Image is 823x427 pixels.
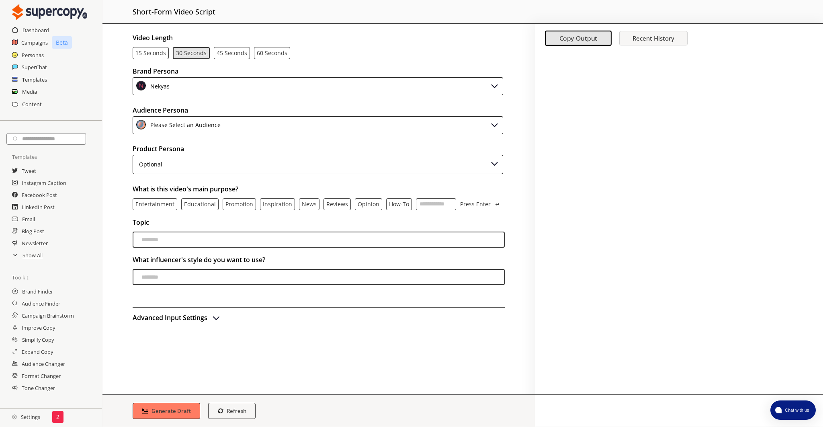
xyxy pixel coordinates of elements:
h2: Audience Persona [133,104,505,116]
a: Improve Copy [22,322,55,334]
div: videoTheme-text-list [133,198,505,210]
h2: What influencer's style do you want to use? [133,254,505,266]
button: 15 seconds [135,50,166,56]
img: Close [490,81,500,90]
button: Recent History [619,31,688,45]
h2: Video Length [133,32,505,44]
h2: Topic [133,216,505,228]
button: Promotion [225,201,253,207]
a: Campaigns [21,37,48,49]
a: Show All [23,249,43,261]
a: Facebook Post [22,189,57,201]
a: Templates [22,74,47,86]
p: 60 seconds [257,50,287,56]
a: Brand Finder [22,285,53,298]
a: Audience Changer [22,358,65,370]
h2: Audience Finder [22,298,60,310]
input: influencer-input [133,269,505,285]
a: Instagram Caption [22,177,66,189]
b: Recent History [633,34,674,42]
img: Close [12,4,87,20]
button: Generate Draft [133,403,200,419]
a: Simplify Copy [22,334,54,346]
img: Open [211,313,221,322]
h2: Product Persona [133,143,505,155]
input: videoTopic-input [133,232,505,248]
button: Opinion [358,201,379,207]
a: Expand Copy [22,346,53,358]
div: Optional [136,158,162,170]
button: Copy Output [545,31,612,46]
b: Copy Output [559,34,598,43]
button: Refresh [208,403,256,419]
input: videoTheme-input [416,198,456,210]
img: Close [136,81,146,90]
button: How-to [389,201,409,207]
img: Close [12,415,17,419]
button: 45 seconds [217,50,247,56]
div: videoLength-text-list [133,47,505,59]
a: Content [22,98,42,110]
img: Close [490,158,500,168]
button: Inspiration [263,201,292,207]
img: Close [490,120,500,129]
button: Educational [184,201,216,207]
a: Campaign Brainstorm [22,310,74,322]
button: Reviews [326,201,348,207]
a: SuperChat [22,61,47,73]
a: Blog Post [22,225,44,237]
button: advanced-inputs [133,312,221,324]
p: Beta [52,36,72,49]
a: Tone Changer [22,382,55,394]
span: Chat with us [782,407,811,413]
button: News [302,201,317,207]
h2: Brand Persona [133,65,505,77]
a: Personas [22,49,44,61]
h2: short-form video script [133,4,215,19]
button: atlas-launcher [770,400,816,420]
p: Entertainment [135,201,174,207]
p: 2 [56,414,59,420]
a: Media [22,86,37,98]
button: 30 seconds [176,50,207,56]
a: Email [22,213,35,225]
div: Please Select an Audience [147,120,221,131]
div: Nekyas [147,81,170,92]
a: Dashboard [23,24,49,36]
a: Tweet [22,165,36,177]
img: Close [136,120,146,129]
img: Press Enter [495,203,500,205]
a: LinkedIn Post [22,201,55,213]
button: Press Enter [460,198,500,210]
b: Refresh [227,407,246,415]
b: Generate Draft [151,407,191,415]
